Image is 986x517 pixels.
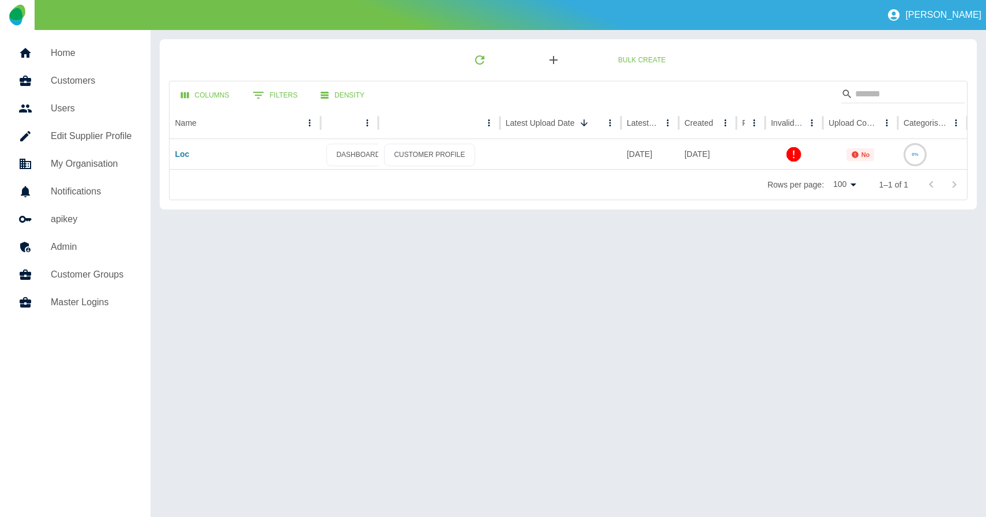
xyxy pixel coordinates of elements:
[771,118,803,128] div: Invalid Creds
[481,115,497,131] button: column menu
[9,233,141,261] a: Admin
[679,139,736,169] div: 30 Aug 2025
[846,148,875,161] div: Not all required reports for this customer were uploaded for the latest usage month.
[912,152,919,157] text: 0%
[609,50,675,71] button: Bulk Create
[51,74,132,88] h5: Customers
[175,118,197,128] div: Name
[841,85,965,106] div: Search
[9,261,141,289] a: Customer Groups
[51,46,132,60] h5: Home
[172,85,239,106] button: Select columns
[9,205,141,233] a: apikey
[829,118,878,128] div: Upload Complete
[51,185,132,198] h5: Notifications
[311,85,374,106] button: Density
[905,10,981,20] p: [PERSON_NAME]
[9,67,141,95] a: Customers
[51,268,132,282] h5: Customer Groups
[882,3,986,27] button: [PERSON_NAME]
[9,289,141,316] a: Master Logins
[576,115,592,131] button: Sort
[904,118,947,128] div: Categorised
[829,176,860,193] div: 100
[879,115,895,131] button: Upload Complete column menu
[861,151,870,158] p: No
[879,179,908,190] p: 1–1 of 1
[904,149,927,159] a: 0%
[9,122,141,150] a: Edit Supplier Profile
[51,295,132,309] h5: Master Logins
[359,115,375,131] button: column menu
[948,115,964,131] button: Categorised column menu
[51,240,132,254] h5: Admin
[621,139,679,169] div: 30 Aug 2025
[384,144,475,166] a: CUSTOMER PROFILE
[684,118,713,128] div: Created
[326,144,390,166] a: DASHBOARD
[627,118,658,128] div: Latest Usage
[302,115,318,131] button: Name column menu
[243,84,307,107] button: Show filters
[9,39,141,67] a: Home
[51,102,132,115] h5: Users
[602,115,618,131] button: Latest Upload Date column menu
[9,150,141,178] a: My Organisation
[804,115,820,131] button: Invalid Creds column menu
[51,157,132,171] h5: My Organisation
[660,115,676,131] button: Latest Usage column menu
[51,212,132,226] h5: apikey
[746,115,762,131] button: Ref column menu
[742,118,745,128] div: Ref
[9,95,141,122] a: Users
[175,149,190,159] a: Loc
[767,179,824,190] p: Rows per page:
[506,118,575,128] div: Latest Upload Date
[9,5,25,25] img: Logo
[9,178,141,205] a: Notifications
[51,129,132,143] h5: Edit Supplier Profile
[717,115,733,131] button: Created column menu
